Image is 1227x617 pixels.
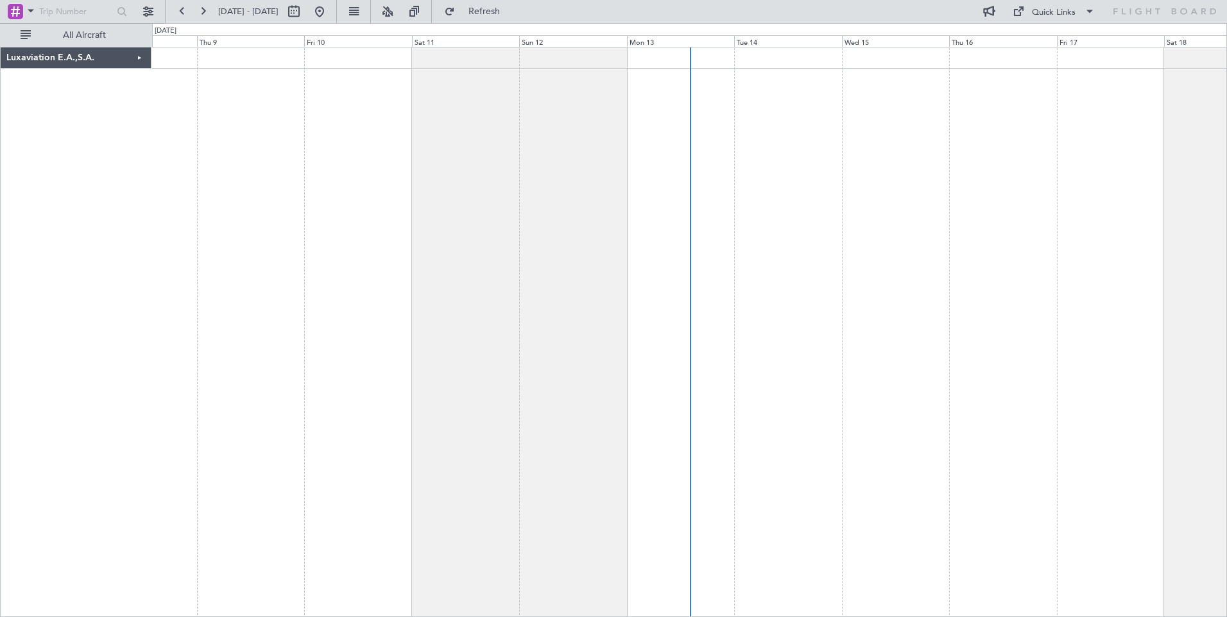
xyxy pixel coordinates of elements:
[519,35,626,47] div: Sun 12
[438,1,515,22] button: Refresh
[627,35,734,47] div: Mon 13
[304,35,411,47] div: Fri 10
[458,7,511,16] span: Refresh
[412,35,519,47] div: Sat 11
[734,35,841,47] div: Tue 14
[1057,35,1164,47] div: Fri 17
[14,25,139,46] button: All Aircraft
[197,35,304,47] div: Thu 9
[949,35,1056,47] div: Thu 16
[218,6,279,17] span: [DATE] - [DATE]
[155,26,176,37] div: [DATE]
[39,2,113,21] input: Trip Number
[842,35,949,47] div: Wed 15
[1032,6,1076,19] div: Quick Links
[1006,1,1101,22] button: Quick Links
[33,31,135,40] span: All Aircraft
